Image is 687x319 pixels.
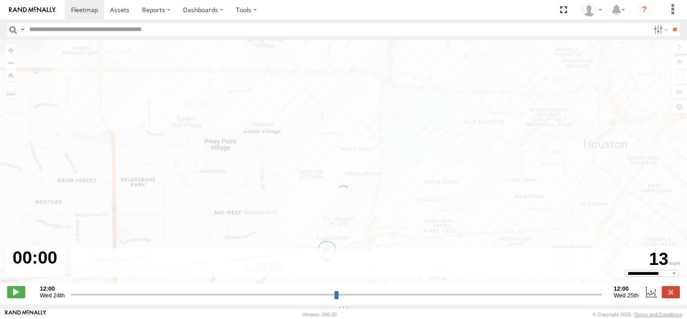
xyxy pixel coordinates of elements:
div: Version: 306.00 [303,312,337,317]
strong: 12:00 [40,285,65,292]
strong: 12:00 [614,285,638,292]
label: Close [662,286,680,298]
i: ? [637,3,651,17]
label: Play/Stop [7,286,25,298]
span: Wed 25th [614,292,638,299]
label: Search Query [19,23,26,36]
span: Wed 24th [40,292,65,299]
div: Lupe Hernandez [579,3,605,17]
div: © Copyright 2025 - [593,312,682,317]
label: Search Filter Options [650,23,669,36]
div: 13 [624,249,680,269]
img: rand-logo.svg [9,7,56,13]
a: Visit our Website [5,310,46,319]
a: Terms and Conditions [634,312,682,317]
